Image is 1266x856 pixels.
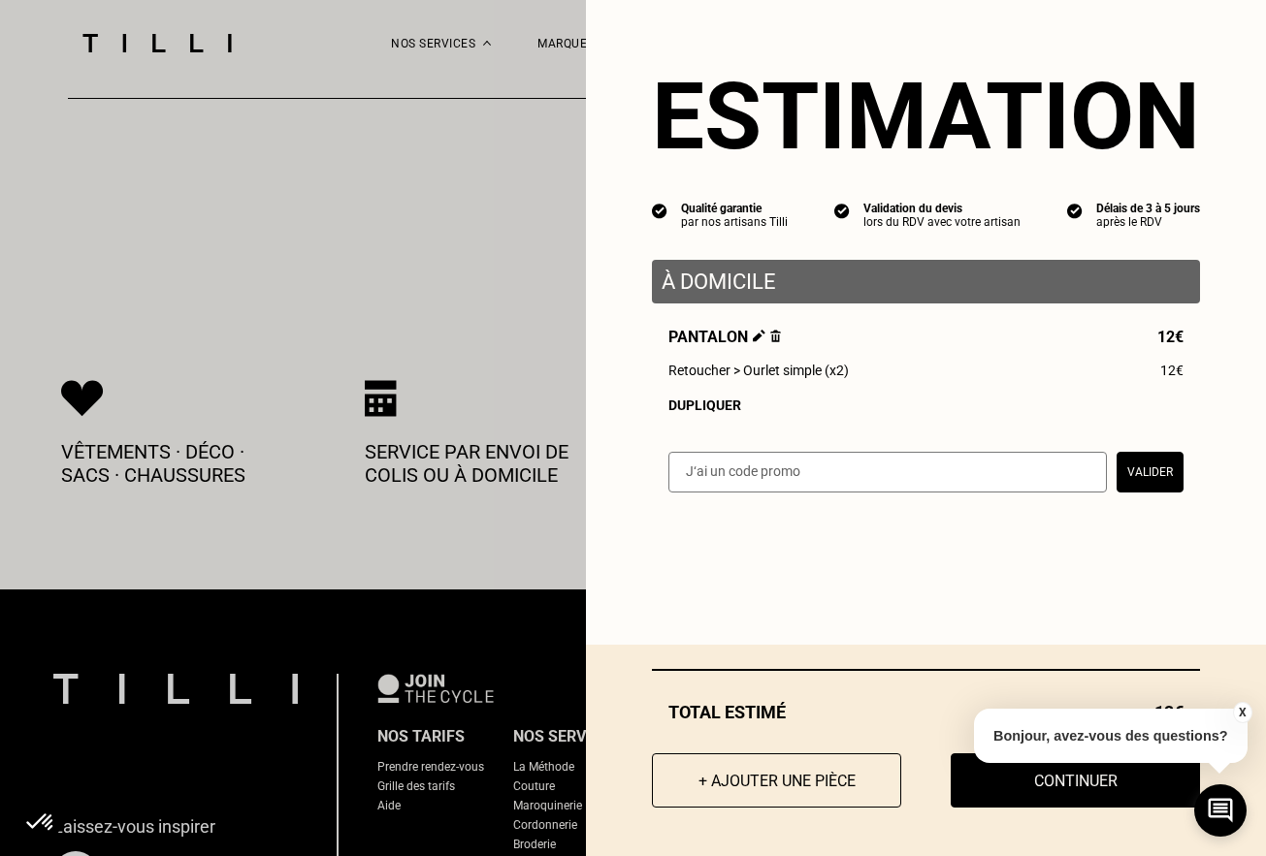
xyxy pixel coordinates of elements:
[652,62,1200,171] section: Estimation
[681,202,788,215] div: Qualité garantie
[668,397,1184,413] div: Dupliquer
[652,202,667,219] img: icon list info
[1117,452,1184,492] button: Valider
[1067,202,1083,219] img: icon list info
[863,215,1021,229] div: lors du RDV avec votre artisan
[1096,202,1200,215] div: Délais de 3 à 5 jours
[652,702,1200,722] div: Total estimé
[1232,702,1251,723] button: X
[1157,328,1184,346] span: 12€
[770,330,781,342] img: Supprimer
[668,363,849,378] span: Retoucher > Ourlet simple (x2)
[662,269,1190,294] p: À domicile
[863,202,1021,215] div: Validation du devis
[974,709,1248,763] p: Bonjour, avez-vous des questions?
[668,328,781,346] span: Pantalon
[652,753,901,808] button: + Ajouter une pièce
[1096,215,1200,229] div: après le RDV
[681,215,788,229] div: par nos artisans Tilli
[1160,363,1184,378] span: 12€
[668,452,1107,492] input: J‘ai un code promo
[753,330,765,342] img: Éditer
[834,202,850,219] img: icon list info
[951,753,1200,808] button: Continuer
